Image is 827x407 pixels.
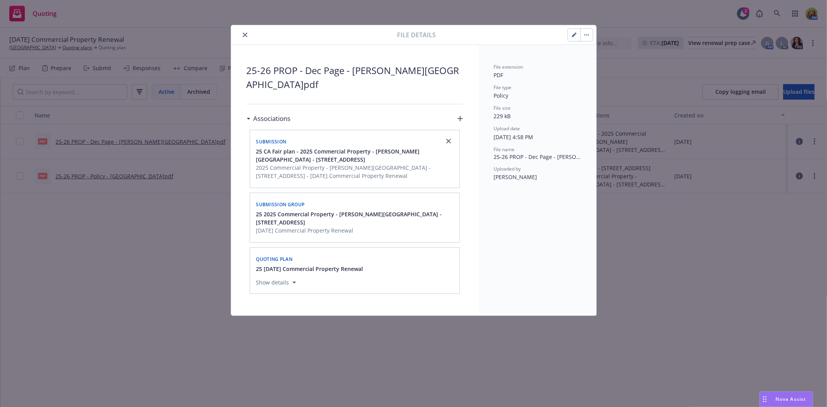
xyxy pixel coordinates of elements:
button: 25 [DATE] Commercial Property Renewal [256,265,363,273]
span: File extension [494,64,523,70]
button: Nova Assist [760,391,813,407]
span: File size [494,105,511,111]
span: 229 kB [494,112,511,120]
div: Associations [247,114,291,124]
div: Drag to move [760,392,770,407]
span: File name [494,146,515,153]
span: File details [397,30,436,40]
span: Upload date [494,125,520,132]
button: Show details [253,278,299,287]
button: close [240,30,250,40]
span: Submission [256,138,287,145]
span: [DATE] Commercial Property Renewal [256,226,455,235]
span: [DATE] 4:58 PM [494,133,533,141]
span: Nova Assist [776,396,806,402]
span: PDF [494,71,504,79]
span: 25-26 PROP - Dec Page - [PERSON_NAME][GEOGRAPHIC_DATA]pdf [247,64,463,91]
button: 25 2025 Commercial Property - [PERSON_NAME][GEOGRAPHIC_DATA] - [STREET_ADDRESS] [256,210,455,226]
span: Policy [494,92,509,99]
span: 25-26 PROP - Dec Page - [PERSON_NAME][GEOGRAPHIC_DATA]pdf [494,153,581,161]
h3: Associations [254,114,291,124]
span: Uploaded by [494,166,521,172]
span: [PERSON_NAME] [494,173,537,181]
span: Submission group [256,201,305,208]
span: Quoting plan [256,256,293,262]
span: 2025 Commercial Property - [PERSON_NAME][GEOGRAPHIC_DATA] - [STREET_ADDRESS] - [DATE] Commercial ... [256,164,455,180]
a: close [444,136,453,146]
button: 25 CA Fair plan - 2025 Commercial Property - [PERSON_NAME][GEOGRAPHIC_DATA] - [STREET_ADDRESS] [256,147,455,164]
span: File type [494,84,512,91]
